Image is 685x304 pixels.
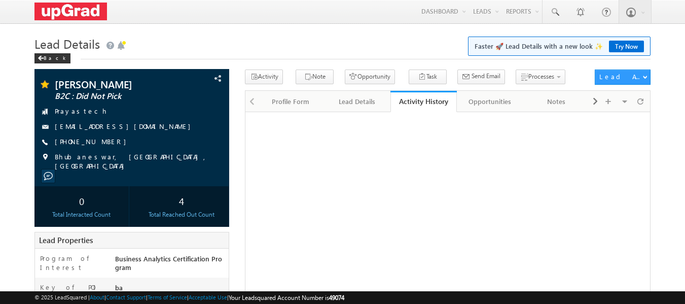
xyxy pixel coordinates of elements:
[595,70,651,85] button: Lead Actions
[137,210,226,219] div: Total Reached Out Count
[245,70,283,84] button: Activity
[113,254,229,277] div: Business Analytics Certification Program
[34,53,76,61] a: Back
[229,294,344,301] span: Your Leadsquared Account Number is
[531,95,581,108] div: Notes
[37,210,126,219] div: Total Interacted Count
[189,294,227,300] a: Acceptable Use
[55,91,175,102] span: B2C : Did Not Pick
[465,95,514,108] div: Opportunities
[90,294,104,300] a: About
[55,137,131,146] a: [PHONE_NUMBER]
[55,152,212,171] span: Bhubaneswar, [GEOGRAPHIC_DATA], [GEOGRAPHIC_DATA]
[390,91,457,112] a: Activity History
[106,294,146,300] a: Contact Support
[329,294,344,301] span: 49074
[475,41,644,51] span: Faster 🚀 Lead Details with a new look ✨
[258,91,324,112] a: Profile Form
[398,96,449,106] div: Activity History
[528,73,554,80] span: Processes
[409,70,447,84] button: Task
[34,293,344,302] span: © 2025 LeadSquared | | | | |
[113,283,229,297] div: ba
[137,191,226,210] div: 4
[296,70,334,84] button: Note
[34,3,107,20] img: Custom Logo
[599,72,642,81] div: Lead Actions
[324,91,390,112] a: Lead Details
[609,41,644,52] a: Try Now
[55,107,108,117] span: Prayastech
[457,91,523,112] a: Opportunities
[345,70,395,84] button: Opportunity
[37,191,126,210] div: 0
[457,70,505,84] button: Send Email
[523,91,590,112] a: Notes
[40,254,105,272] label: Program of Interest
[266,95,315,108] div: Profile Form
[472,72,500,81] span: Send Email
[40,283,99,292] label: Key of POI
[34,53,70,63] div: Back
[55,122,196,130] a: [EMAIL_ADDRESS][DOMAIN_NAME]
[332,95,381,108] div: Lead Details
[55,79,175,89] span: [PERSON_NAME]
[39,235,93,245] span: Lead Properties
[148,294,187,300] a: Terms of Service
[516,70,565,84] button: Processes
[34,36,100,52] span: Lead Details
